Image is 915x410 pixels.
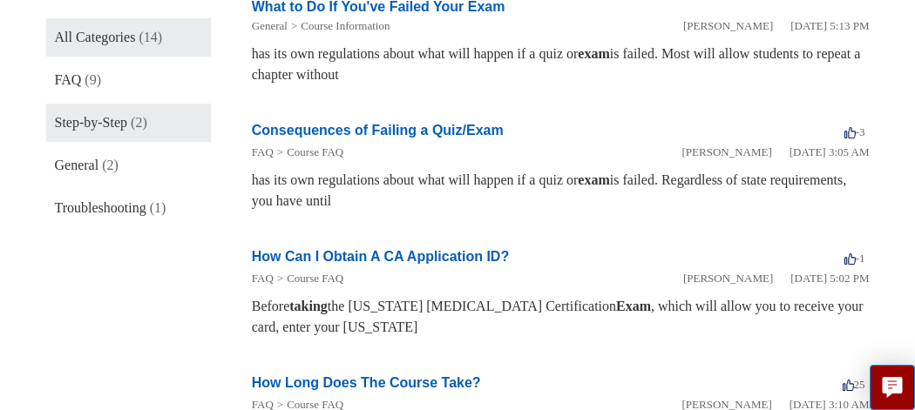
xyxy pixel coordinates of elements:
a: Course Information [301,19,390,32]
a: General (2) [46,146,211,185]
em: Exam [616,299,651,313]
a: Step-by-Step (2) [46,104,211,142]
span: (1) [150,200,166,215]
li: General [252,17,288,35]
span: All Categories [55,30,136,44]
span: 25 [843,378,865,391]
a: FAQ [252,272,274,285]
em: exam [578,172,609,187]
span: (14) [139,30,162,44]
a: How Long Does The Course Take? [252,375,481,390]
em: exam [578,46,609,61]
a: General [252,19,288,32]
div: has its own regulations about what will happen if a quiz or is failed. Most will allow students t... [252,44,870,85]
span: FAQ [55,72,82,87]
span: (2) [131,115,147,130]
span: General [55,158,99,172]
div: has its own regulations about what will happen if a quiz or is failed. Regardless of state requir... [252,170,870,212]
li: [PERSON_NAME] [683,17,773,35]
div: Before the [US_STATE] [MEDICAL_DATA] Certification , which will allow you to receive your card, e... [252,296,870,338]
span: (2) [102,158,119,172]
li: [PERSON_NAME] [683,270,773,287]
li: FAQ [252,144,274,161]
a: FAQ [252,145,274,158]
a: Course FAQ [287,272,343,285]
span: Step-by-Step [55,115,128,130]
span: Troubleshooting [55,200,146,215]
span: -1 [844,252,865,265]
a: How Can I Obtain A CA Application ID? [252,249,509,264]
li: Course Information [288,17,390,35]
li: FAQ [252,270,274,287]
span: -3 [844,125,865,138]
a: Consequences of Failing a Quiz/Exam [252,123,504,138]
time: 01/05/2024, 17:13 [790,19,869,32]
li: [PERSON_NAME] [681,144,771,161]
button: Live chat [870,365,915,410]
a: FAQ (9) [46,61,211,99]
time: 03/14/2022, 03:05 [790,145,870,158]
li: Course FAQ [274,144,343,161]
time: 01/05/2024, 17:02 [790,272,869,285]
span: (9) [85,72,101,87]
li: Course FAQ [274,270,343,287]
em: taking [289,299,328,313]
a: Course FAQ [287,145,343,158]
a: Troubleshooting (1) [46,189,211,227]
a: All Categories (14) [46,18,211,57]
